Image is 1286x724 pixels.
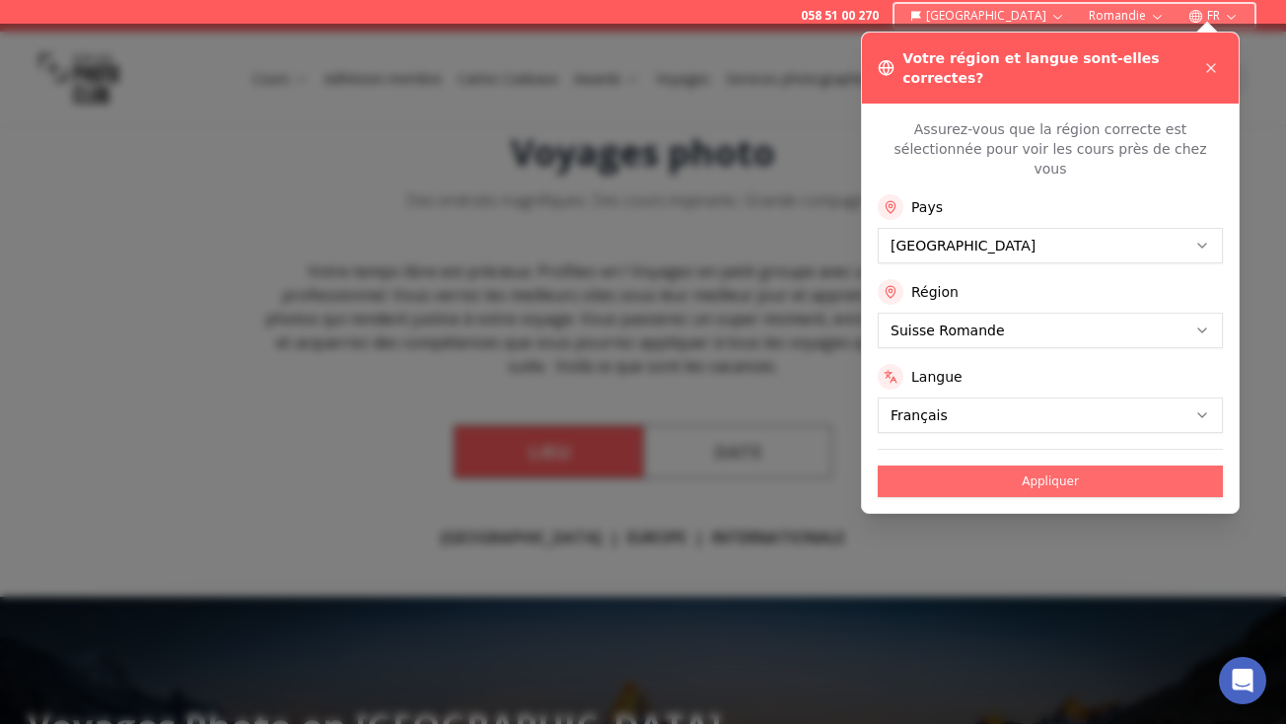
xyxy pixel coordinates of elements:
h3: Votre région et langue sont-elles correctes? [902,48,1199,88]
label: Région [911,282,959,302]
button: Appliquer [878,466,1223,497]
p: Assurez-vous que la région correcte est sélectionnée pour voir les cours près de chez vous [878,119,1223,179]
div: Open Intercom Messenger [1219,657,1266,704]
button: FR [1180,4,1247,28]
button: Romandie [1081,4,1173,28]
label: Langue [911,367,963,387]
a: 058 51 00 270 [801,8,879,24]
button: [GEOGRAPHIC_DATA] [902,4,1073,28]
label: Pays [911,197,943,217]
